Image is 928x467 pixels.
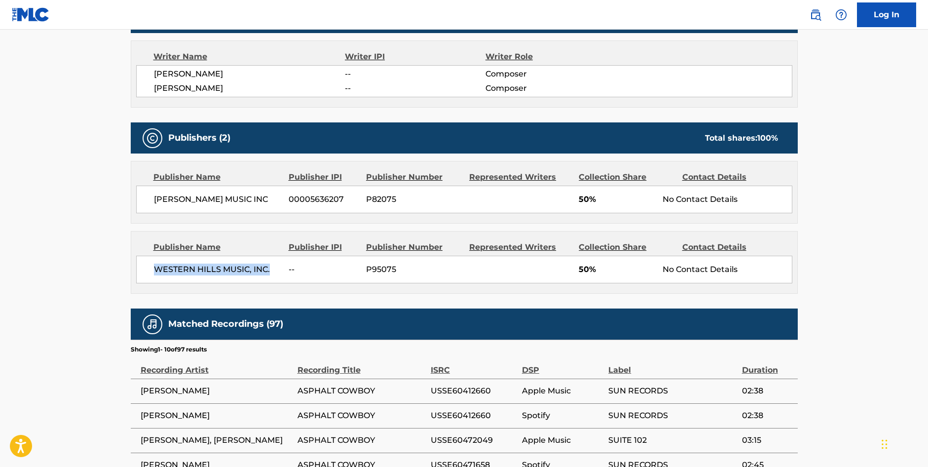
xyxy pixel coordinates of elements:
[742,385,793,397] span: 02:38
[579,241,674,253] div: Collection Share
[608,410,737,422] span: SUN RECORDS
[857,2,916,27] a: Log In
[879,420,928,467] iframe: Chat Widget
[682,171,778,183] div: Contact Details
[579,171,674,183] div: Collection Share
[289,171,359,183] div: Publisher IPI
[147,318,158,330] img: Matched Recordings
[154,68,345,80] span: [PERSON_NAME]
[882,429,888,459] div: Drag
[141,434,293,446] span: [PERSON_NAME], [PERSON_NAME]
[153,241,281,253] div: Publisher Name
[431,354,517,376] div: ISRC
[297,410,426,422] span: ASPHALT COWBOY
[141,385,293,397] span: [PERSON_NAME]
[469,171,571,183] div: Represented Writers
[579,264,655,275] span: 50%
[522,434,603,446] span: Apple Music
[289,264,359,275] span: --
[522,354,603,376] div: DSP
[485,82,613,94] span: Composer
[153,171,281,183] div: Publisher Name
[831,5,851,25] div: Help
[757,133,778,143] span: 100 %
[366,194,462,205] span: P82075
[297,385,426,397] span: ASPHALT COWBOY
[366,171,462,183] div: Publisher Number
[12,7,50,22] img: MLC Logo
[366,241,462,253] div: Publisher Number
[431,434,517,446] span: USSE60472049
[682,241,778,253] div: Contact Details
[608,385,737,397] span: SUN RECORDS
[131,345,207,354] p: Showing 1 - 10 of 97 results
[141,354,293,376] div: Recording Artist
[345,51,485,63] div: Writer IPI
[366,264,462,275] span: P95075
[154,194,282,205] span: [PERSON_NAME] MUSIC INC
[168,132,230,144] h5: Publishers (2)
[153,51,345,63] div: Writer Name
[608,354,737,376] div: Label
[835,9,847,21] img: help
[742,354,793,376] div: Duration
[147,132,158,144] img: Publishers
[806,5,825,25] a: Public Search
[663,264,791,275] div: No Contact Details
[810,9,821,21] img: search
[742,434,793,446] span: 03:15
[345,82,485,94] span: --
[469,241,571,253] div: Represented Writers
[522,410,603,422] span: Spotify
[289,241,359,253] div: Publisher IPI
[345,68,485,80] span: --
[431,385,517,397] span: USSE60412660
[154,82,345,94] span: [PERSON_NAME]
[663,194,791,205] div: No Contact Details
[522,385,603,397] span: Apple Music
[431,410,517,422] span: USSE60412660
[608,434,737,446] span: SUITE 102
[485,68,613,80] span: Composer
[289,194,359,205] span: 00005636207
[168,318,283,330] h5: Matched Recordings (97)
[154,264,282,275] span: WESTERN HILLS MUSIC, INC.
[579,194,655,205] span: 50%
[742,410,793,422] span: 02:38
[297,434,426,446] span: ASPHALT COWBOY
[485,51,613,63] div: Writer Role
[297,354,426,376] div: Recording Title
[705,132,778,144] div: Total shares:
[141,410,293,422] span: [PERSON_NAME]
